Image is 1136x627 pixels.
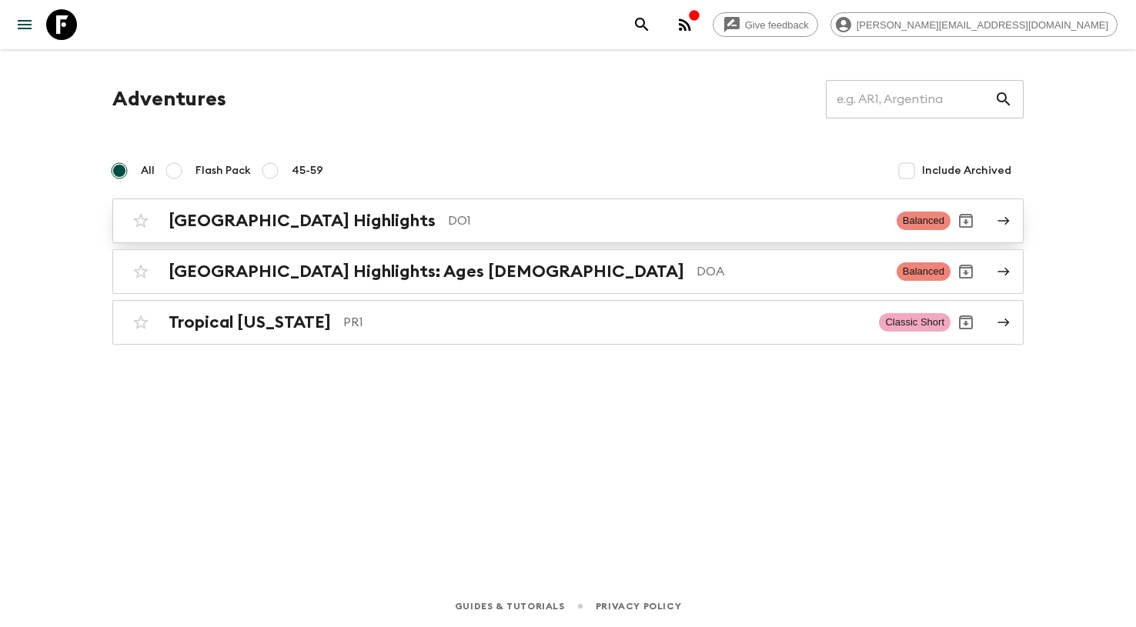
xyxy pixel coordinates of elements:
[112,300,1024,345] a: Tropical [US_STATE]PR1Classic ShortArchive
[112,198,1024,243] a: [GEOGRAPHIC_DATA] HighlightsDO1BalancedArchive
[343,313,867,332] p: PR1
[951,307,981,338] button: Archive
[169,211,436,231] h2: [GEOGRAPHIC_DATA] Highlights
[169,262,684,282] h2: [GEOGRAPHIC_DATA] Highlights: Ages [DEMOGRAPHIC_DATA]
[951,256,981,287] button: Archive
[848,19,1117,31] span: [PERSON_NAME][EMAIL_ADDRESS][DOMAIN_NAME]
[9,9,40,40] button: menu
[195,163,251,178] span: Flash Pack
[141,163,155,178] span: All
[951,205,981,236] button: Archive
[897,262,951,281] span: Balanced
[448,212,884,230] p: DO1
[830,12,1118,37] div: [PERSON_NAME][EMAIL_ADDRESS][DOMAIN_NAME]
[169,312,331,332] h2: Tropical [US_STATE]
[826,78,994,121] input: e.g. AR1, Argentina
[713,12,818,37] a: Give feedback
[596,598,681,615] a: Privacy Policy
[879,313,951,332] span: Classic Short
[292,163,323,178] span: 45-59
[112,84,226,115] h1: Adventures
[626,9,657,40] button: search adventures
[455,598,565,615] a: Guides & Tutorials
[922,163,1011,178] span: Include Archived
[737,19,817,31] span: Give feedback
[112,249,1024,294] a: [GEOGRAPHIC_DATA] Highlights: Ages [DEMOGRAPHIC_DATA]DOABalancedArchive
[697,262,884,281] p: DOA
[897,212,951,230] span: Balanced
